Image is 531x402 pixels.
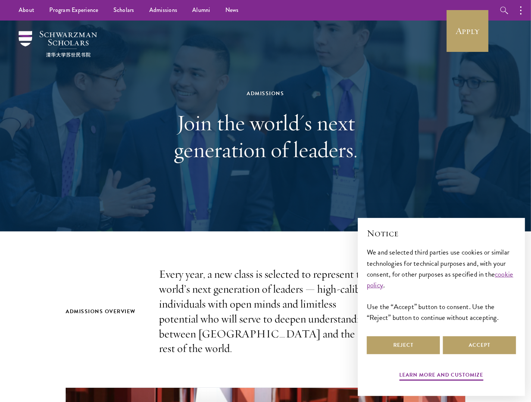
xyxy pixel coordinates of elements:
[66,307,144,316] h2: Admissions Overview
[447,10,488,52] a: Apply
[159,267,372,356] p: Every year, a new class is selected to represent the world’s next generation of leaders — high-ca...
[367,227,516,240] h2: Notice
[137,89,394,98] div: Admissions
[400,370,484,382] button: Learn more and customize
[367,269,513,290] a: cookie policy
[367,247,516,322] div: We and selected third parties use cookies or similar technologies for technical purposes and, wit...
[367,336,440,354] button: Reject
[137,109,394,163] h1: Join the world's next generation of leaders.
[19,31,97,57] img: Schwarzman Scholars
[443,336,516,354] button: Accept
